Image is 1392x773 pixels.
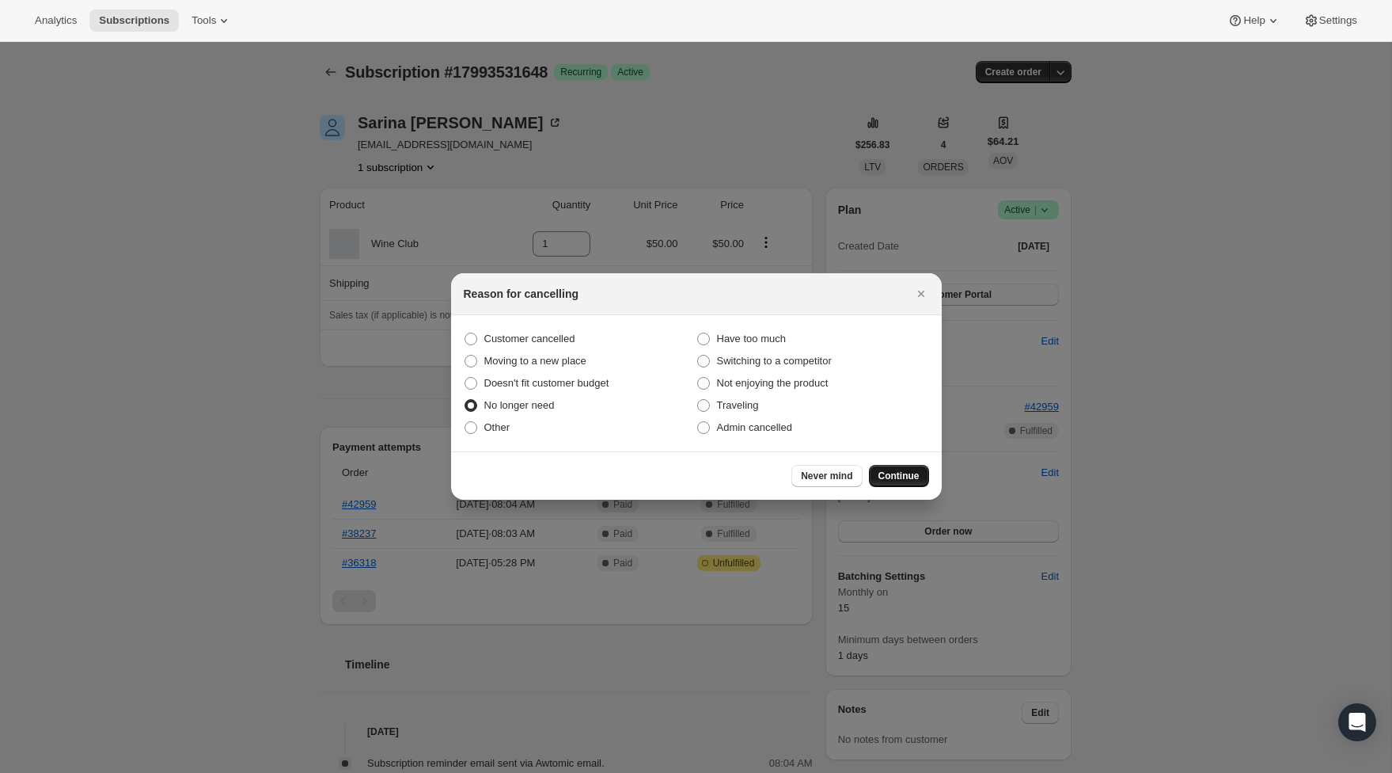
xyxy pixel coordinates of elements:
[1294,10,1367,32] button: Settings
[869,465,929,487] button: Continue
[878,470,920,482] span: Continue
[484,399,555,411] span: No longer need
[791,465,862,487] button: Never mind
[99,14,169,27] span: Subscriptions
[1338,703,1376,741] div: Open Intercom Messenger
[910,283,932,305] button: Close
[801,470,852,482] span: Never mind
[35,14,77,27] span: Analytics
[25,10,86,32] button: Analytics
[182,10,241,32] button: Tools
[717,421,792,433] span: Admin cancelled
[1218,10,1290,32] button: Help
[464,286,578,302] h2: Reason for cancelling
[717,399,759,411] span: Traveling
[717,333,786,345] span: Have too much
[484,421,510,433] span: Other
[1319,14,1357,27] span: Settings
[484,355,586,367] span: Moving to a new place
[192,14,216,27] span: Tools
[484,377,609,389] span: Doesn't fit customer budget
[717,355,832,367] span: Switching to a competitor
[1243,14,1265,27] span: Help
[717,377,829,389] span: Not enjoying the product
[89,10,179,32] button: Subscriptions
[484,333,575,345] span: Customer cancelled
